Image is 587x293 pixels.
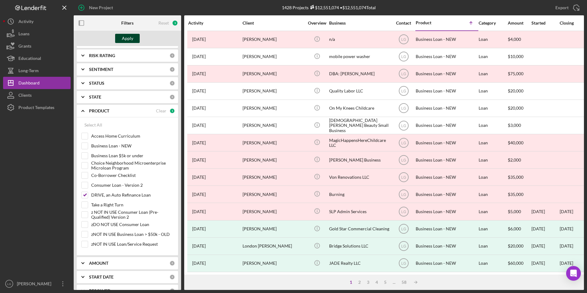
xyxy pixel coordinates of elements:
[243,238,304,254] div: London [PERSON_NAME]
[91,221,173,228] label: zDO NOT USE Consumer Loan
[115,34,140,43] button: Apply
[91,182,173,188] label: Consumer Loan - Version 2
[89,108,109,113] b: PRODUCT
[243,135,304,151] div: [PERSON_NAME]
[560,226,573,231] div: [DATE]
[91,231,173,237] label: zNOT IN USE Business Loan > $50k - OLD
[479,117,507,134] div: Loan
[479,203,507,220] div: Loan
[508,66,531,82] div: $75,000
[531,203,559,220] div: [DATE]
[508,21,531,25] div: Amount
[508,169,531,185] div: $35,000
[3,77,71,89] button: Dashboard
[91,192,173,198] label: DRIVE, an Auto Refinance Loan
[508,105,523,111] span: $20,000
[555,2,569,14] div: Export
[560,244,573,248] div: [DATE]
[329,66,391,82] div: DBA: [PERSON_NAME]
[169,260,175,266] div: 0
[18,89,32,103] div: Clients
[508,203,531,220] div: $5,000
[560,261,573,266] div: [DATE]
[479,272,507,289] div: Loan
[169,67,175,72] div: 0
[416,169,477,185] div: Business Loan - NEW
[531,272,559,289] div: [DATE]
[192,175,206,180] time: 2024-12-05 03:57
[18,77,40,91] div: Dashboard
[89,81,104,86] b: STATUS
[508,123,521,128] span: $3,000
[3,40,71,52] button: Grants
[479,135,507,151] div: Loan
[390,280,398,285] div: ...
[416,255,477,272] div: Business Loan - NEW
[172,20,178,26] div: 3
[243,49,304,65] div: [PERSON_NAME]
[243,221,304,237] div: [PERSON_NAME]
[479,66,507,82] div: Loan
[89,53,115,58] b: RISK RATING
[89,67,113,72] b: SENTIMENT
[347,280,355,285] div: 1
[508,54,523,59] span: $10,000
[401,158,406,162] text: LG
[192,209,206,214] time: 2023-11-20 03:27
[3,64,71,77] a: Long-Term
[508,152,531,168] div: $2,000
[401,227,406,231] text: LG
[416,152,477,168] div: Business Loan - NEW
[243,186,304,202] div: [PERSON_NAME]
[305,21,328,25] div: Overview
[401,210,406,214] text: LG
[74,2,119,14] button: New Project
[401,244,406,248] text: LG
[3,15,71,28] button: Activity
[243,117,304,134] div: [PERSON_NAME]
[479,221,507,237] div: Loan
[479,169,507,185] div: Loan
[416,186,477,202] div: Business Loan - NEW
[329,169,391,185] div: Von Renovations LLC
[560,209,573,214] time: [DATE]
[329,49,391,65] div: mobile power washer
[329,21,391,25] div: Business
[89,2,113,14] div: New Project
[531,221,559,237] div: [DATE]
[364,280,372,285] div: 3
[416,117,477,134] div: Business Loan - NEW
[91,212,173,218] label: z NOT IN USE Consumer Loan (Pre-Qualified) Version 2
[401,72,406,76] text: LG
[401,37,406,42] text: LG
[416,135,477,151] div: Business Loan - NEW
[169,274,175,280] div: 0
[355,280,364,285] div: 2
[392,21,415,25] div: Contact
[416,83,477,99] div: Business Loan - NEW
[508,135,531,151] div: $40,000
[3,52,71,64] button: Educational
[91,133,173,139] label: Access Home Curriculum
[243,169,304,185] div: [PERSON_NAME]
[416,66,477,82] div: Business Loan - NEW
[243,255,304,272] div: [PERSON_NAME]
[566,266,581,281] div: Open Intercom Messenger
[243,152,304,168] div: [PERSON_NAME]
[18,40,31,54] div: Grants
[416,203,477,220] div: Business Loan - NEW
[18,28,29,41] div: Loans
[282,5,376,10] div: 1428 Projects • $12,551,074 Total
[91,172,173,178] label: Co-Borrower Checklist
[243,31,304,48] div: [PERSON_NAME]
[158,21,169,25] div: Reset
[18,101,54,115] div: Product Templates
[479,49,507,65] div: Loan
[531,238,559,254] div: [DATE]
[401,261,406,266] text: LG
[121,21,134,25] b: Filters
[508,88,523,93] span: $20,000
[3,278,71,290] button: LG[PERSON_NAME]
